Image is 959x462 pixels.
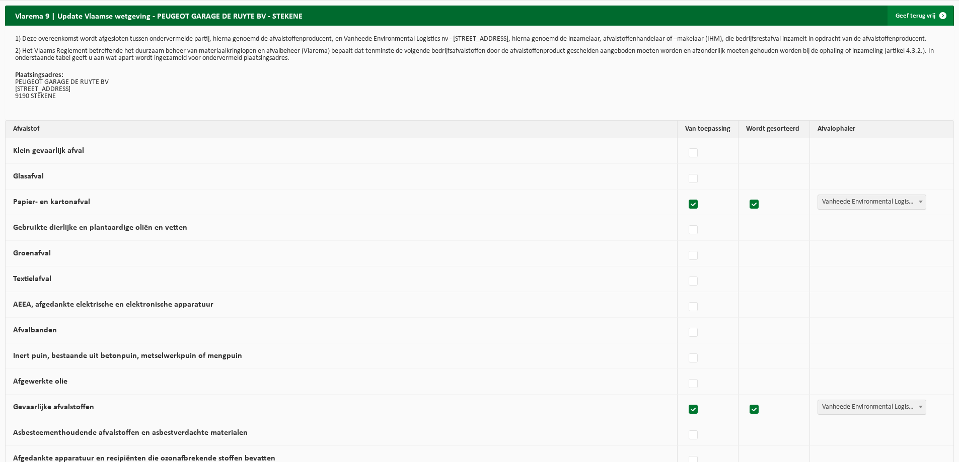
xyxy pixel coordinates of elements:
[15,36,944,43] p: 1) Deze overeenkomst wordt afgesloten tussen ondervermelde partij, hierna genoemd de afvalstoffen...
[818,195,926,210] span: Vanheede Environmental Logistics
[15,48,944,62] p: 2) Het Vlaams Reglement betreffende het duurzaam beheer van materiaalkringlopen en afvalbeheer (V...
[13,249,51,257] label: Groenafval
[6,121,678,138] th: Afvalstof
[13,301,213,309] label: AEEA, afgedankte elektrische en elektronische apparatuur
[13,326,57,334] label: Afvalbanden
[13,224,187,232] label: Gebruikte dierlijke en plantaardige oliën en vetten
[5,6,313,25] h2: Vlarema 9 | Update Vlaamse wetgeving - PEUGEOT GARAGE DE RUYTE BV - STEKENE
[13,275,51,283] label: Textielafval
[13,378,67,386] label: Afgewerkte olie
[739,121,810,138] th: Wordt gesorteerd
[888,6,953,26] a: Geef terug vrij
[13,198,90,206] label: Papier- en kartonafval
[13,147,84,155] label: Klein gevaarlijk afval
[15,71,63,79] strong: Plaatsingsadres:
[13,172,44,180] label: Glasafval
[818,195,926,209] span: Vanheede Environmental Logistics
[810,121,953,138] th: Afvalophaler
[818,400,926,414] span: Vanheede Environmental Logistics
[678,121,739,138] th: Van toepassing
[818,400,926,415] span: Vanheede Environmental Logistics
[15,72,944,100] p: PEUGEOT GARAGE DE RUYTE BV [STREET_ADDRESS] 9190 STEKENE
[13,403,94,411] label: Gevaarlijke afvalstoffen
[13,429,248,437] label: Asbestcementhoudende afvalstoffen en asbestverdachte materialen
[13,352,242,360] label: Inert puin, bestaande uit betonpuin, metselwerkpuin of mengpuin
